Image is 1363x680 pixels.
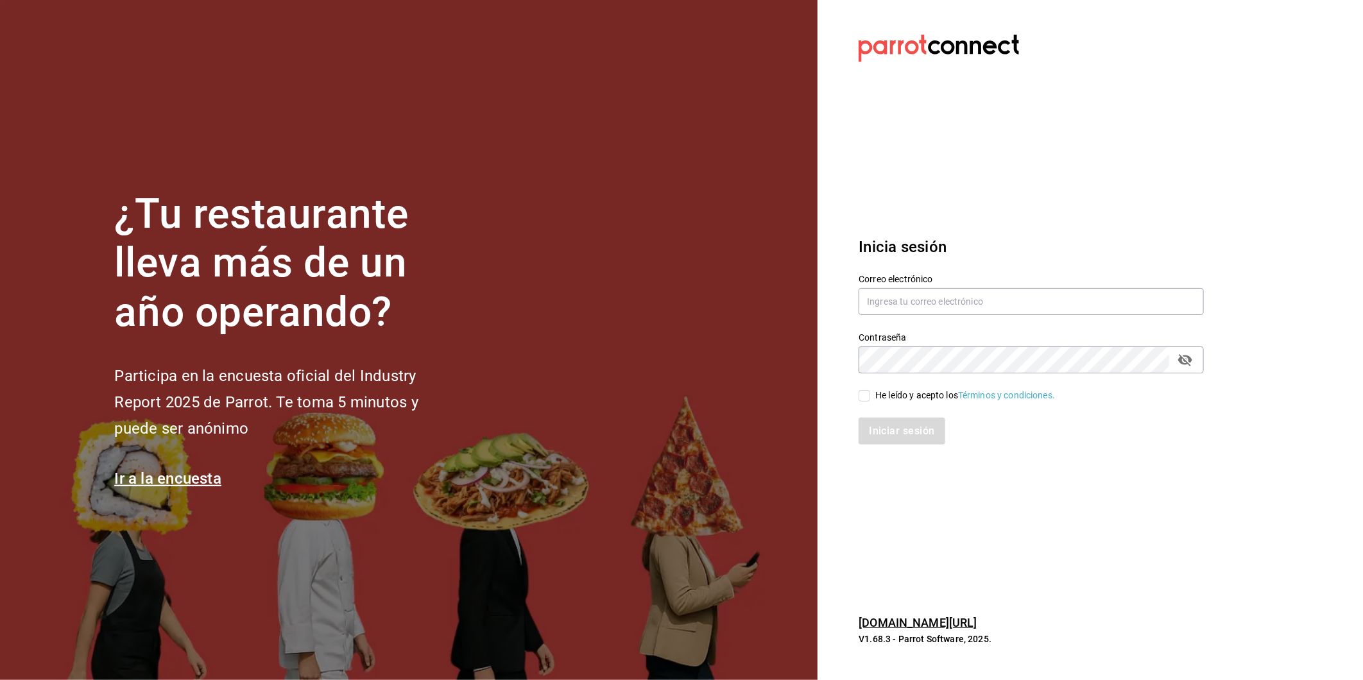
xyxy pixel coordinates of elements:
[859,288,1204,315] input: Ingresa tu correo electrónico
[859,616,977,629] a: [DOMAIN_NAME][URL]
[114,363,461,441] h2: Participa en la encuesta oficial del Industry Report 2025 de Parrot. Te toma 5 minutos y puede se...
[859,633,1204,645] p: V1.68.3 - Parrot Software, 2025.
[875,389,1055,402] div: He leído y acepto los
[859,333,1204,342] label: Contraseña
[1174,349,1196,371] button: passwordField
[114,190,461,337] h1: ¿Tu restaurante lleva más de un año operando?
[859,275,1204,284] label: Correo electrónico
[958,390,1055,400] a: Términos y condiciones.
[859,235,1204,259] h3: Inicia sesión
[114,470,221,488] a: Ir a la encuesta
